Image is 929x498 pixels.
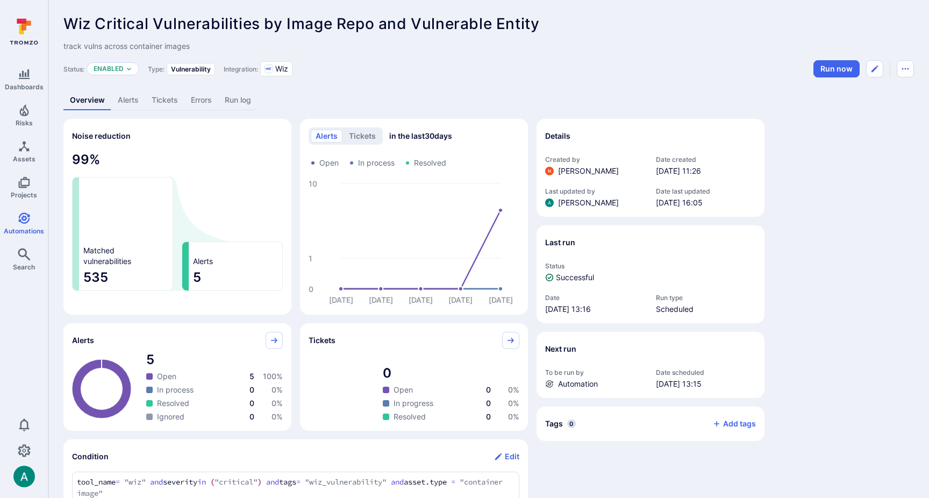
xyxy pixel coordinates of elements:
span: To be run by [545,368,645,376]
span: in the last 30 days [389,131,452,141]
a: Run log [218,90,258,110]
div: Alerts/Tickets trend [300,119,528,315]
span: Run type [656,294,756,302]
div: Collapse tags [537,407,764,441]
span: Assets [13,155,35,163]
span: 5 [193,269,278,286]
text: [DATE] [329,295,353,304]
span: [PERSON_NAME] [558,197,619,208]
text: 10 [309,179,317,188]
h2: Details [545,131,570,141]
text: 0 [309,284,313,294]
div: Tickets pie widget [300,323,528,431]
span: 0 % [508,399,519,408]
button: Expand dropdown [126,66,132,72]
div: Arjan Dehar [13,466,35,487]
span: 0 [486,412,491,421]
text: 1 [309,254,312,263]
span: 0 % [508,412,519,421]
h2: Next run [545,344,576,354]
div: Automation tabs [63,90,914,110]
span: Noise reduction [72,131,131,140]
span: Integration: [224,65,258,73]
img: ACg8ocLSa5mPYBaXNx3eFu_EmspyJX0laNWN7cXOFirfQ7srZveEpg=s96-c [545,198,554,207]
span: 0 [249,399,254,408]
span: Open [319,158,339,168]
span: Projects [11,191,37,199]
span: In progress [394,398,433,409]
div: Neeren Patki [545,167,554,175]
span: Status: [63,65,84,73]
div: Arjan Dehar [545,198,554,207]
span: 5 [249,372,254,381]
button: tickets [344,130,381,143]
button: Edit automation [866,60,883,77]
span: 0 % [508,385,519,394]
button: Add tags [704,415,756,432]
span: 0 [249,412,254,421]
button: alerts [311,130,342,143]
h2: Condition [72,451,109,462]
button: Automation menu [897,60,914,77]
span: In process [157,385,194,395]
div: Vulnerability [167,63,215,75]
span: Wiz Critical Vulnerabilities by Image Repo and Vulnerable Entity [63,15,539,33]
span: [DATE] 13:15 [656,379,756,389]
span: Resolved [157,398,189,409]
span: 99 % [72,151,283,168]
span: Date created [656,155,756,163]
span: Status [545,262,756,270]
span: 0 [486,385,491,394]
span: Successful [556,272,594,283]
section: Details widget [537,119,764,217]
span: Date [545,294,645,302]
span: [PERSON_NAME] [558,166,619,176]
span: Alerts [193,256,213,267]
div: Alerts pie widget [63,323,291,431]
img: ACg8ocIprwjrgDQnDsNSk9Ghn5p5-B8DpAKWoJ5Gi9syOE4K59tr4Q=s96-c [545,167,554,175]
h2: Tags [545,418,563,429]
span: Open [394,385,413,395]
button: Run automation [813,60,860,77]
span: Resolved [414,158,446,168]
span: Automations [4,227,44,235]
span: Scheduled [656,304,756,315]
text: [DATE] [489,295,513,304]
span: Risks [16,119,33,127]
span: [DATE] 11:26 [656,166,756,176]
span: Created by [545,155,645,163]
img: ACg8ocLSa5mPYBaXNx3eFu_EmspyJX0laNWN7cXOFirfQ7srZveEpg=s96-c [13,466,35,487]
span: 0 [249,385,254,394]
span: Ignored [157,411,184,422]
span: Last updated by [545,187,645,195]
span: Edit description [63,41,914,52]
span: Date scheduled [656,368,756,376]
span: 100 % [263,372,283,381]
span: [DATE] 13:16 [545,304,645,315]
text: [DATE] [369,295,393,304]
span: 0 [486,399,491,408]
span: Alerts [72,335,94,346]
section: Next run widget [537,332,764,398]
span: Date last updated [656,187,756,195]
span: [DATE] 16:05 [656,197,756,208]
span: 0 % [271,385,283,394]
span: Open [157,371,176,382]
span: In process [358,158,395,168]
text: [DATE] [448,295,473,304]
span: total [146,351,283,368]
span: Dashboards [5,83,44,91]
button: Enabled [94,65,124,73]
span: total [383,365,519,382]
section: Last run widget [537,225,764,323]
span: 535 [83,269,168,286]
span: Type: [148,65,165,73]
span: Wiz [275,63,288,74]
span: 0 % [271,399,283,408]
button: Edit [494,448,519,465]
span: Search [13,263,35,271]
span: 0 [567,419,576,428]
span: Resolved [394,411,426,422]
span: Tickets [309,335,335,346]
